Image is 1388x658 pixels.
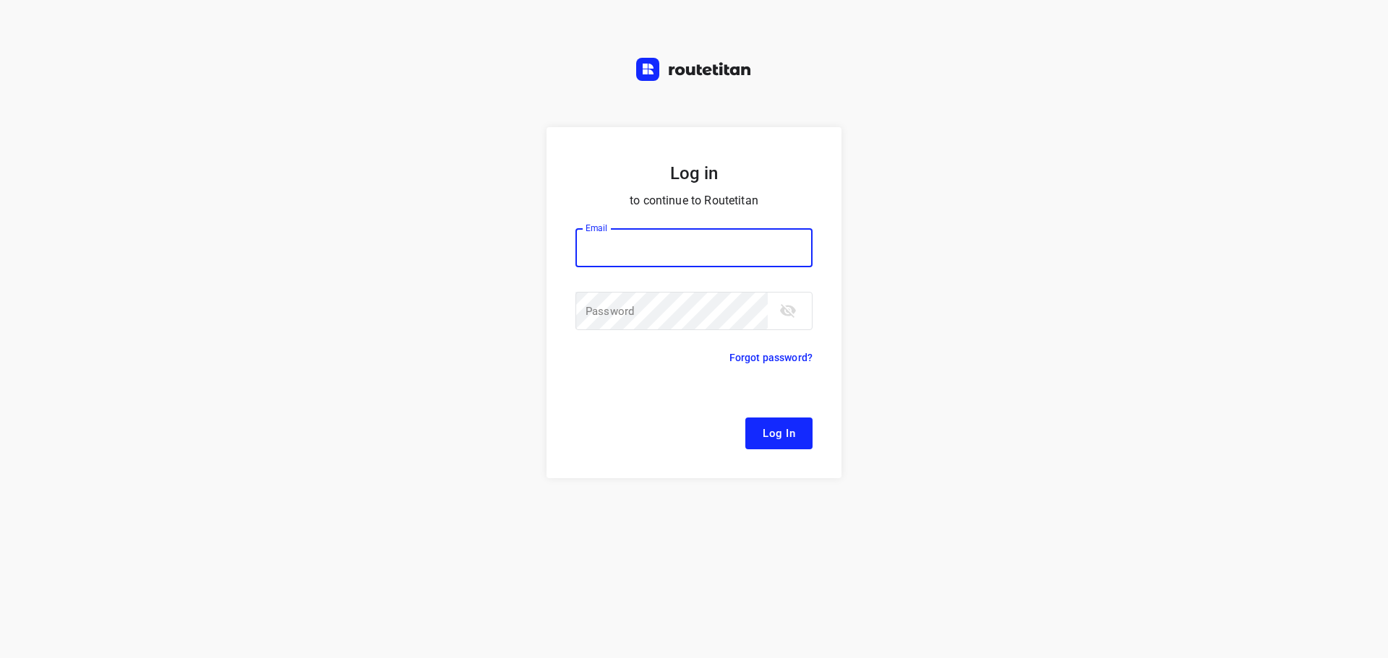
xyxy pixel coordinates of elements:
span: Log In [763,424,795,443]
p: to continue to Routetitan [575,191,813,211]
button: Log In [745,417,813,449]
h5: Log in [575,162,813,185]
img: Routetitan [636,58,752,81]
button: toggle password visibility [774,296,802,325]
p: Forgot password? [729,349,813,366]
